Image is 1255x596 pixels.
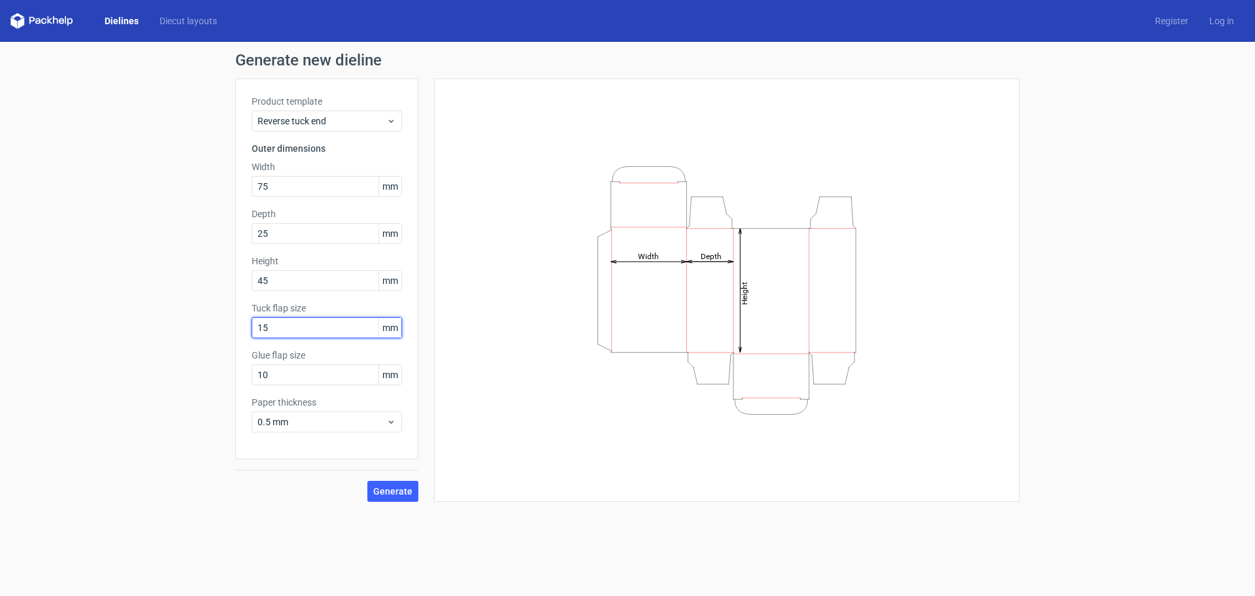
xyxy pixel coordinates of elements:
span: Reverse tuck end [258,114,386,128]
h3: Outer dimensions [252,142,402,155]
label: Height [252,254,402,268]
label: Tuck flap size [252,302,402,315]
label: Glue flap size [252,349,402,362]
span: mm [378,271,401,290]
span: Generate [373,487,412,496]
a: Register [1145,14,1199,27]
a: Dielines [94,14,149,27]
span: mm [378,224,401,243]
a: Diecut layouts [149,14,227,27]
button: Generate [367,481,418,502]
tspan: Height [740,281,749,304]
label: Width [252,160,402,173]
span: 0.5 mm [258,415,386,429]
label: Depth [252,207,402,220]
tspan: Width [638,251,659,260]
span: mm [378,318,401,338]
a: Log in [1199,14,1245,27]
span: mm [378,177,401,196]
tspan: Depth [701,251,722,260]
label: Product template [252,95,402,108]
span: mm [378,365,401,385]
label: Paper thickness [252,396,402,409]
h1: Generate new dieline [235,52,1020,68]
